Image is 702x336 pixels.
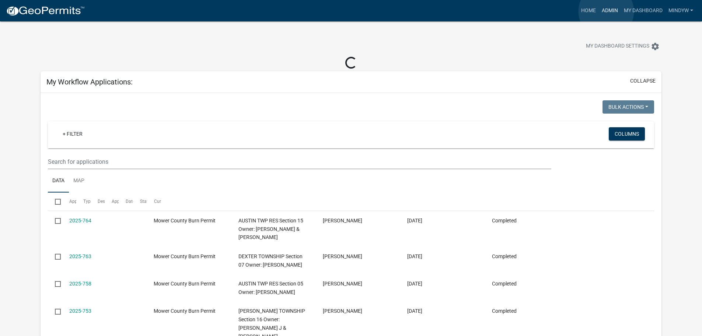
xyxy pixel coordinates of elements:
span: Completed [492,281,517,287]
datatable-header-cell: Applicant [105,193,119,210]
button: collapse [630,77,656,85]
datatable-header-cell: Select [48,193,62,210]
i: settings [651,42,660,51]
datatable-header-cell: Type [76,193,90,210]
span: Mower County Burn Permit [154,281,216,287]
a: mindyw [666,4,696,18]
a: Admin [599,4,621,18]
datatable-header-cell: Status [133,193,147,210]
button: My Dashboard Settingssettings [580,39,666,53]
a: 2025-764 [69,218,91,224]
span: Mower County Burn Permit [154,218,216,224]
span: 09/10/2025 [407,253,422,259]
a: 2025-753 [69,308,91,314]
span: Description [98,199,120,204]
span: Current Activity [154,199,185,204]
a: + Filter [57,127,88,141]
a: Home [578,4,599,18]
h5: My Workflow Applications: [46,77,133,86]
a: 2025-763 [69,253,91,259]
span: 09/08/2025 [407,281,422,287]
span: DEXTER TOWNSHIP Section 07 Owner: MELDAHL BRIAN [238,253,303,268]
datatable-header-cell: Description [90,193,104,210]
span: Applicant [112,199,131,204]
span: Mindy Williamson [323,218,362,224]
span: Mindy Williamson [323,281,362,287]
datatable-header-cell: Application Number [62,193,76,210]
span: 09/05/2025 [407,308,422,314]
span: AUSTIN TWP RES Section 15 Owner: SCHMIDT FRED J & DELOYCE C [238,218,303,240]
span: Mindy Williamson [323,253,362,259]
datatable-header-cell: Current Activity [147,193,161,210]
span: Completed [492,308,517,314]
span: Completed [492,253,517,259]
span: Status [140,199,153,204]
span: Type [83,199,93,204]
a: My Dashboard [621,4,666,18]
span: Completed [492,218,517,224]
span: My Dashboard Settings [586,42,649,51]
button: Columns [609,127,645,141]
span: 09/11/2025 [407,218,422,224]
datatable-header-cell: Date Created [119,193,133,210]
span: AUSTIN TWP RES Section 05 Owner: GALDAMEZ CARLOS [238,281,303,295]
span: Mower County Burn Permit [154,308,216,314]
a: 2025-758 [69,281,91,287]
span: Mindy Williamson [323,308,362,314]
span: Application Number [69,199,109,204]
span: Date Created [126,199,151,204]
button: Bulk Actions [603,100,654,114]
a: Data [48,169,69,193]
a: Map [69,169,89,193]
input: Search for applications [48,154,551,169]
span: Mower County Burn Permit [154,253,216,259]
